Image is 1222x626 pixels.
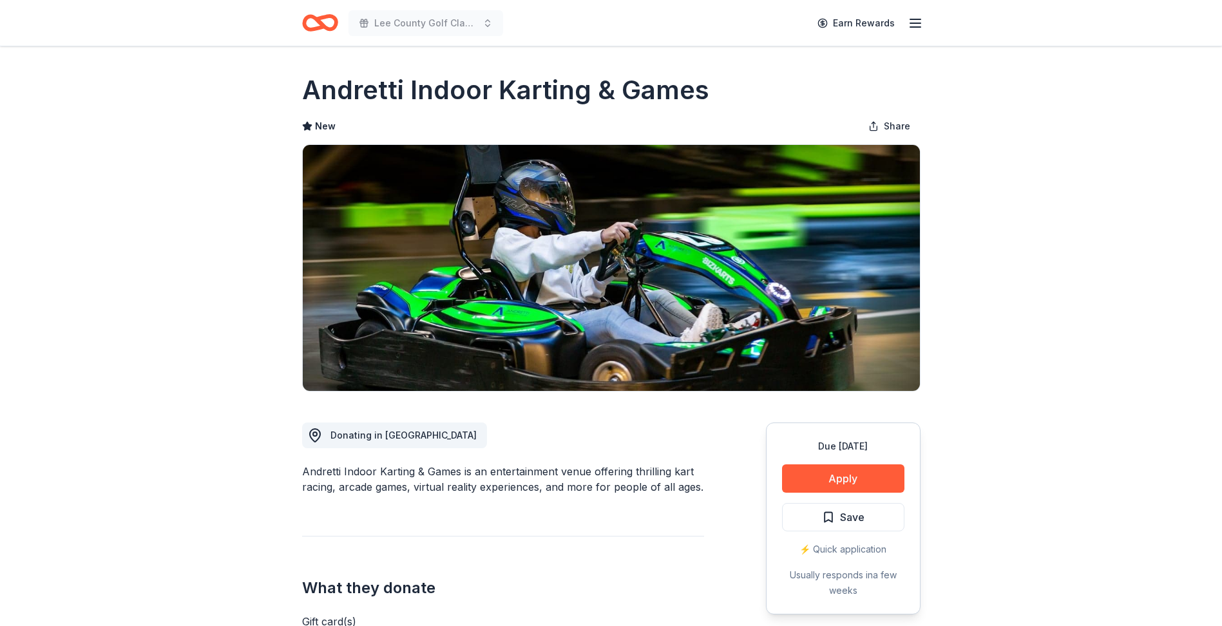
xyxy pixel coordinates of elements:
div: Usually responds in a few weeks [782,567,904,598]
span: Lee County Golf Classic [374,15,477,31]
a: Home [302,8,338,38]
a: Earn Rewards [810,12,902,35]
button: Share [858,113,921,139]
button: Lee County Golf Classic [348,10,503,36]
span: New [315,119,336,134]
span: Save [840,509,864,526]
h2: What they donate [302,578,704,598]
button: Apply [782,464,904,493]
h1: Andretti Indoor Karting & Games [302,72,709,108]
img: Image for Andretti Indoor Karting & Games [303,145,920,391]
button: Save [782,503,904,531]
span: Share [884,119,910,134]
div: Andretti Indoor Karting & Games is an entertainment venue offering thrilling kart racing, arcade ... [302,464,704,495]
span: Donating in [GEOGRAPHIC_DATA] [330,430,477,441]
div: ⚡️ Quick application [782,542,904,557]
div: Due [DATE] [782,439,904,454]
